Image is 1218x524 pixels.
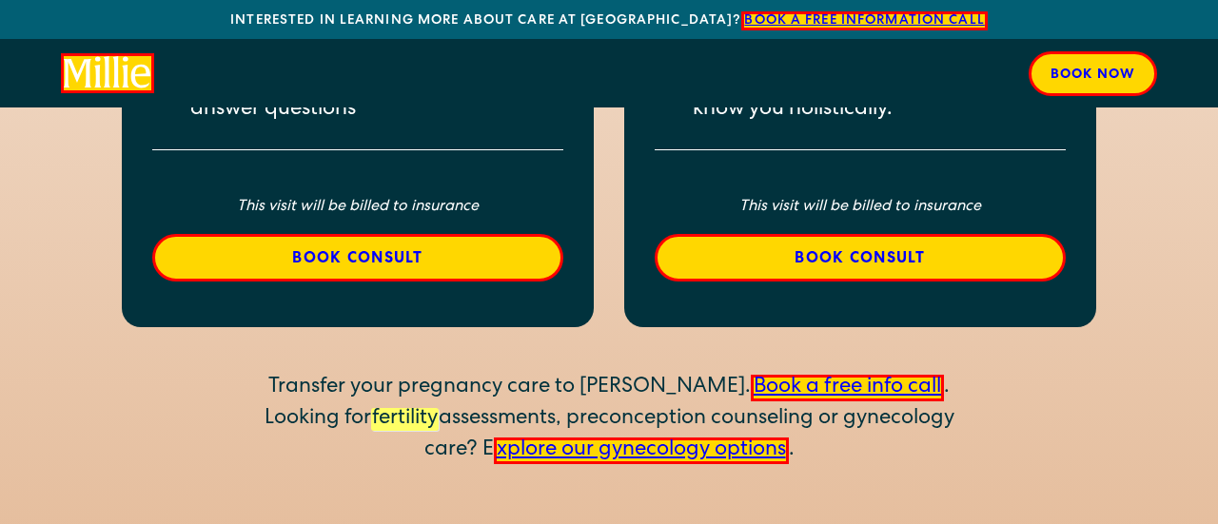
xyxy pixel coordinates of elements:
[751,375,944,401] a: Book a free info call
[152,234,563,281] a: Book consult
[371,408,439,431] em: fertility
[680,248,1040,271] div: Book consult
[494,437,789,464] a: xplore our gynecology options
[244,373,974,404] div: Transfer your pregnancy care to [PERSON_NAME]. .
[655,234,1066,281] a: Book consult
[1051,66,1135,86] div: Book now
[741,11,987,30] a: Book a free information call
[61,53,154,93] a: home
[739,200,981,215] em: This visit will be billed to insurance
[178,248,538,271] div: Book consult
[244,404,974,467] div: Looking for assessments, preconception counseling or gynecology care? E .
[1029,51,1157,96] a: Book now
[237,200,479,215] em: This visit will be billed to insurance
